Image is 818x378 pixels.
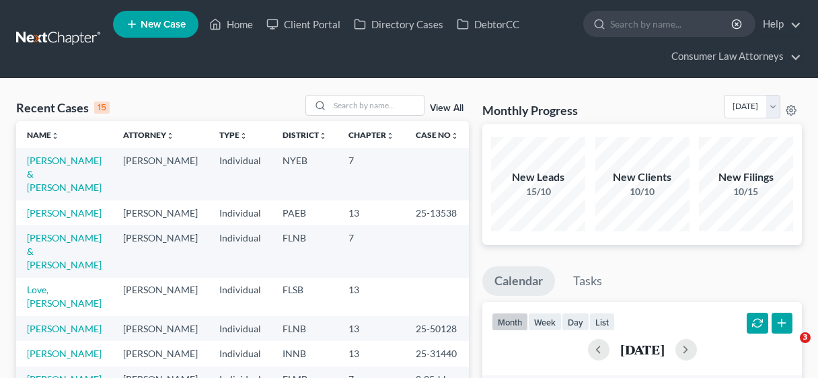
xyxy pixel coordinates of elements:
[209,278,272,316] td: Individual
[595,185,690,198] div: 10/10
[112,341,209,366] td: [PERSON_NAME]
[209,341,272,366] td: Individual
[283,130,327,140] a: Districtunfold_more
[330,96,424,115] input: Search by name...
[610,11,733,36] input: Search by name...
[16,100,110,116] div: Recent Cases
[756,12,801,36] a: Help
[772,332,805,365] iframe: Intercom live chat
[665,44,801,69] a: Consumer Law Attorneys
[800,332,811,343] span: 3
[272,278,338,316] td: FLSB
[491,185,585,198] div: 15/10
[51,132,59,140] i: unfold_more
[620,342,665,356] h2: [DATE]
[450,12,526,36] a: DebtorCC
[112,200,209,225] td: [PERSON_NAME]
[272,200,338,225] td: PAEB
[94,102,110,114] div: 15
[27,323,102,334] a: [PERSON_NAME]
[272,148,338,200] td: NYEB
[338,200,405,225] td: 13
[27,207,102,219] a: [PERSON_NAME]
[112,225,209,277] td: [PERSON_NAME]
[209,225,272,277] td: Individual
[272,225,338,277] td: FLNB
[219,130,248,140] a: Typeunfold_more
[112,148,209,200] td: [PERSON_NAME]
[27,284,102,309] a: Love, [PERSON_NAME]
[112,278,209,316] td: [PERSON_NAME]
[202,12,260,36] a: Home
[27,232,102,270] a: [PERSON_NAME] & [PERSON_NAME]
[338,148,405,200] td: 7
[112,316,209,341] td: [PERSON_NAME]
[405,200,470,225] td: 25-13538
[347,12,450,36] a: Directory Cases
[27,348,102,359] a: [PERSON_NAME]
[491,169,585,185] div: New Leads
[482,266,555,296] a: Calendar
[141,20,186,30] span: New Case
[405,316,470,341] td: 25-50128
[209,200,272,225] td: Individual
[492,313,528,331] button: month
[386,132,394,140] i: unfold_more
[209,148,272,200] td: Individual
[416,130,459,140] a: Case Nounfold_more
[260,12,347,36] a: Client Portal
[405,341,470,366] td: 25-31440
[699,185,793,198] div: 10/15
[272,341,338,366] td: INNB
[699,169,793,185] div: New Filings
[338,225,405,277] td: 7
[338,341,405,366] td: 13
[451,132,459,140] i: unfold_more
[348,130,394,140] a: Chapterunfold_more
[482,102,578,118] h3: Monthly Progress
[430,104,463,113] a: View All
[27,155,102,193] a: [PERSON_NAME] & [PERSON_NAME]
[562,313,589,331] button: day
[27,130,59,140] a: Nameunfold_more
[561,266,614,296] a: Tasks
[528,313,562,331] button: week
[338,278,405,316] td: 13
[239,132,248,140] i: unfold_more
[166,132,174,140] i: unfold_more
[589,313,615,331] button: list
[272,316,338,341] td: FLNB
[319,132,327,140] i: unfold_more
[123,130,174,140] a: Attorneyunfold_more
[209,316,272,341] td: Individual
[338,316,405,341] td: 13
[595,169,690,185] div: New Clients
